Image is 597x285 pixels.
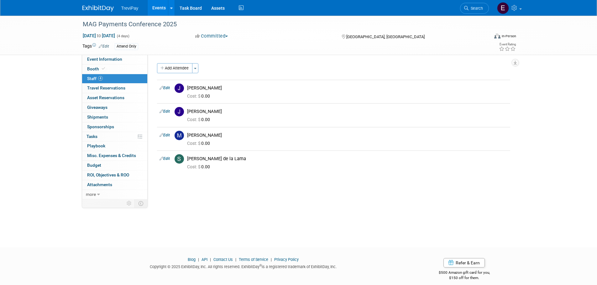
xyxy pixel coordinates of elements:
span: Giveaways [87,105,107,110]
span: more [86,192,96,197]
span: Travel Reservations [87,85,125,90]
a: Edit [160,133,170,137]
a: Playbook [82,141,147,151]
span: to [96,33,102,38]
a: Budget [82,161,147,170]
i: Booth reservation complete [102,67,105,70]
span: ROI, Objectives & ROO [87,172,129,177]
div: [PERSON_NAME] [187,85,508,91]
div: In-Person [501,34,516,38]
a: Blog [188,257,196,262]
td: Personalize Event Tab Strip [124,199,135,207]
a: Giveaways [82,103,147,112]
a: Tasks [82,132,147,141]
div: Copyright © 2025 ExhibitDay, Inc. All rights reserved. ExhibitDay is a registered trademark of Ex... [82,262,405,270]
span: Attachments [87,182,112,187]
span: Event Information [87,57,122,62]
div: $150 off for them. [414,275,515,281]
a: Misc. Expenses & Credits [82,151,147,160]
td: Tags [82,43,109,50]
img: J.jpg [175,84,184,93]
span: TreviPay [121,6,139,11]
span: | [208,257,212,262]
a: Asset Reservations [82,93,147,103]
a: Attachments [82,180,147,190]
img: S.jpg [175,154,184,164]
div: [PERSON_NAME] [187,109,508,115]
img: Format-Inperson.png [494,33,500,38]
button: Add Attendee [157,63,192,73]
a: Shipments [82,113,147,122]
span: (4 days) [116,34,129,38]
span: 4 [98,76,103,81]
div: $500 Amazon gift card for you, [414,266,515,280]
a: Edit [160,156,170,161]
span: | [234,257,238,262]
span: Shipments [87,115,108,120]
a: Contact Us [213,257,233,262]
span: [DATE] [DATE] [82,33,115,38]
span: | [196,257,201,262]
a: Booth [82,64,147,74]
span: Tasks [86,134,97,139]
span: Staff [87,76,103,81]
span: 0.00 [187,164,212,169]
span: Cost: $ [187,164,201,169]
span: [GEOGRAPHIC_DATA], [GEOGRAPHIC_DATA] [346,34,425,39]
span: Cost: $ [187,141,201,146]
span: 0.00 [187,141,212,146]
div: [PERSON_NAME] de la Lama [187,156,508,162]
img: Eric Shipe [497,2,509,14]
a: Terms of Service [239,257,268,262]
a: API [202,257,207,262]
span: | [269,257,273,262]
a: more [82,190,147,199]
div: Event Rating [499,43,516,46]
span: Cost: $ [187,94,201,99]
div: Event Format [452,33,516,42]
a: Refer & Earn [443,258,485,267]
a: Edit [99,44,109,48]
a: ROI, Objectives & ROO [82,170,147,180]
img: J.jpg [175,107,184,116]
span: 0.00 [187,117,212,122]
span: Sponsorships [87,124,114,129]
a: Sponsorships [82,122,147,132]
button: Committed [193,33,230,39]
div: MAG Payments Conference 2025 [81,19,479,30]
a: Staff4 [82,74,147,84]
a: Edit [160,86,170,90]
div: Attend Only [115,43,138,50]
a: Search [460,3,489,14]
span: Asset Reservations [87,95,124,100]
div: [PERSON_NAME] [187,132,508,138]
span: Cost: $ [187,117,201,122]
sup: ® [259,264,262,267]
span: Misc. Expenses & Credits [87,153,136,158]
span: Search [469,6,483,11]
a: Privacy Policy [274,257,299,262]
td: Toggle Event Tabs [134,199,147,207]
a: Event Information [82,55,147,64]
img: ExhibitDay [82,5,114,12]
img: M.jpg [175,131,184,140]
a: Travel Reservations [82,84,147,93]
span: Budget [87,163,101,168]
a: Edit [160,109,170,114]
span: Playbook [87,143,105,148]
span: 0.00 [187,94,212,99]
span: Booth [87,66,106,71]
